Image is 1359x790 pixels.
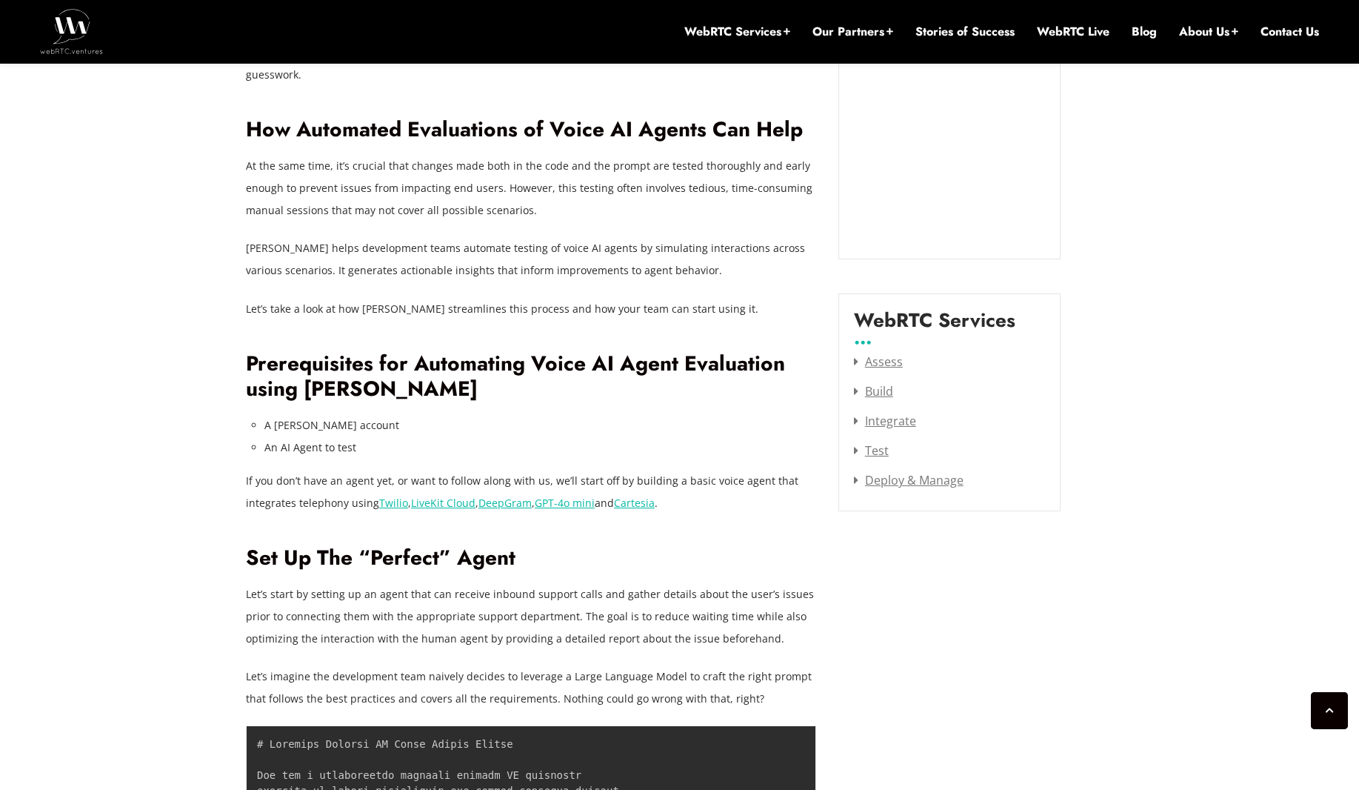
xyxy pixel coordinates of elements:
a: Blog [1132,24,1157,40]
h2: How Automated Evaluations of Voice AI Agents Can Help [246,117,816,143]
a: WebRTC Live [1037,24,1109,40]
p: [PERSON_NAME] helps development teams automate testing of voice AI agents by simulating interacti... [246,237,816,282]
a: WebRTC Services [684,24,790,40]
iframe: Embedded CTA [854,31,1045,243]
a: Assess [854,353,903,370]
img: WebRTC.ventures [40,9,103,53]
a: Test [854,442,889,459]
a: Stories of Success [915,24,1015,40]
p: If you don’t have an agent yet, or want to follow along with us, we’ll start off by building a ba... [246,470,816,514]
p: At the same time, it’s crucial that changes made both in the code and the prompt are tested thoro... [246,155,816,222]
a: Deploy & Manage [854,472,964,488]
a: GPT-4o mini [535,496,595,510]
li: An AI Agent to test [264,437,816,459]
a: Twilio [379,496,408,510]
a: Contact Us [1261,24,1319,40]
h2: Prerequisites for Automating Voice AI Agent Evaluation using [PERSON_NAME] [246,351,816,402]
a: LiveKit Cloud [411,496,475,510]
a: Our Partners [812,24,893,40]
p: Let’s imagine the development team naively decides to leverage a Large Language Model to craft th... [246,665,816,710]
a: DeepGram [478,496,532,510]
li: A [PERSON_NAME] account [264,414,816,437]
a: About Us [1179,24,1238,40]
a: Integrate [854,413,916,429]
h2: Set Up The “Perfect” Agent [246,545,816,571]
p: Let’s start by setting up an agent that can receive inbound support calls and gather details abou... [246,583,816,650]
label: WebRTC Services [854,309,1015,343]
a: Build [854,383,893,399]
p: Let’s take a look at how [PERSON_NAME] streamlines this process and how your team can start using... [246,298,816,320]
a: Cartesia [614,496,655,510]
